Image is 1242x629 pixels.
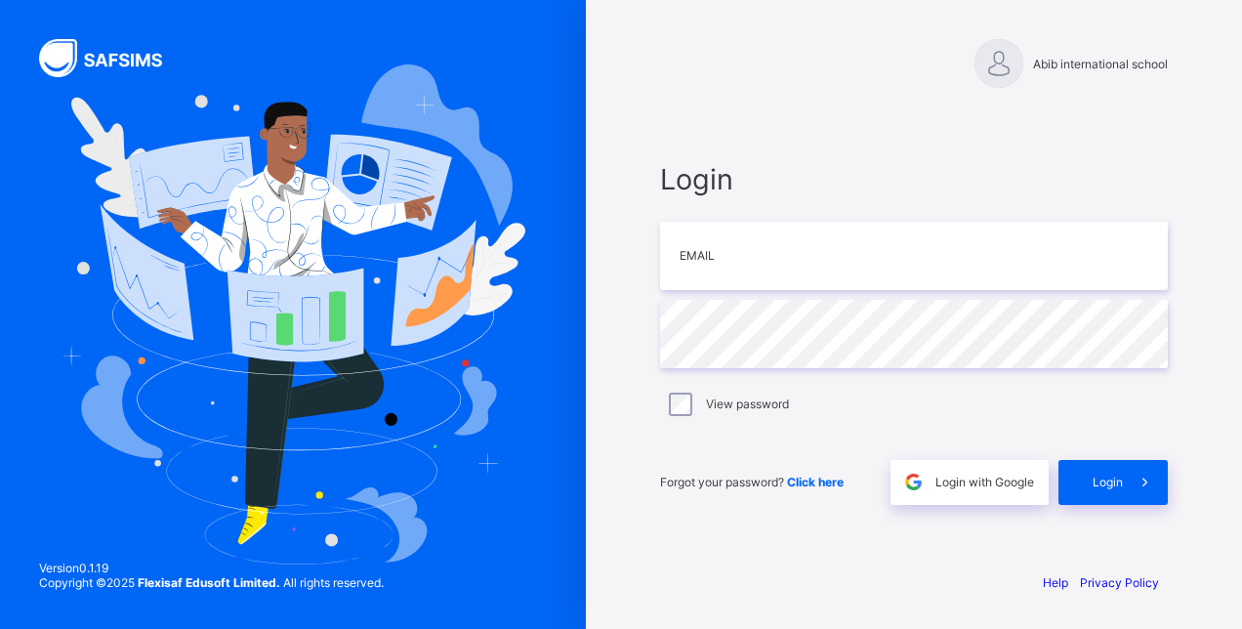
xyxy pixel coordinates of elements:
img: SAFSIMS Logo [39,39,186,77]
span: Login [660,162,1168,196]
img: google.396cfc9801f0270233282035f929180a.svg [902,471,925,493]
strong: Flexisaf Edusoft Limited. [138,575,280,590]
img: Hero Image [61,64,525,565]
a: Click here [787,475,844,489]
span: Forgot your password? [660,475,844,489]
a: Privacy Policy [1080,575,1159,590]
span: Login with Google [935,475,1034,489]
span: Abib international school [1033,57,1168,71]
label: View password [706,397,789,411]
span: Copyright © 2025 All rights reserved. [39,575,384,590]
a: Help [1043,575,1068,590]
span: Version 0.1.19 [39,561,384,575]
span: Login [1093,475,1123,489]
